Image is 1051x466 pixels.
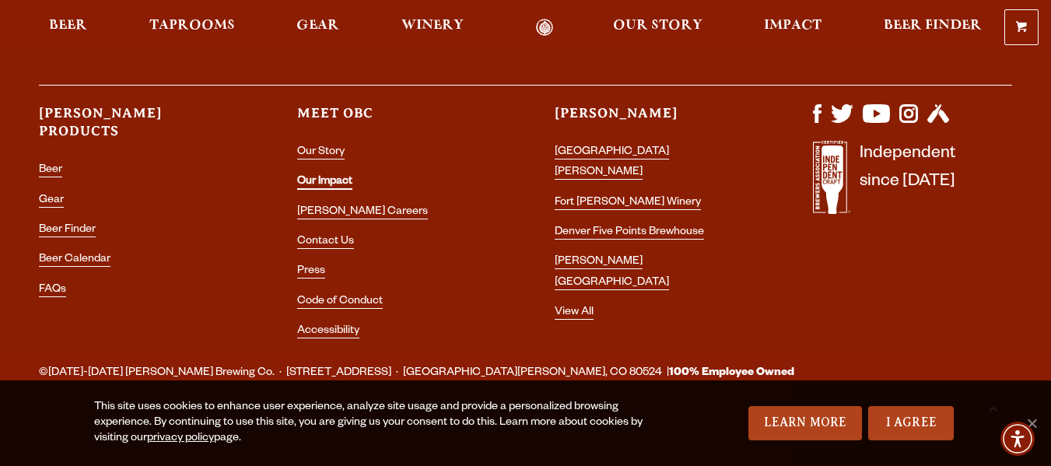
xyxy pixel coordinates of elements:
a: Visit us on X (formerly Twitter) [831,115,854,128]
a: Denver Five Points Brewhouse [555,226,704,240]
a: Gear [39,194,64,208]
a: Visit us on Facebook [813,115,822,128]
span: Taprooms [149,19,235,32]
a: [PERSON_NAME] Careers [297,206,428,219]
span: Beer [49,19,87,32]
a: Visit us on YouTube [863,115,889,128]
a: [PERSON_NAME] [GEOGRAPHIC_DATA] [555,256,669,289]
span: Beer Finder [884,19,982,32]
a: Our Impact [297,176,352,190]
a: [GEOGRAPHIC_DATA][PERSON_NAME] [555,146,669,180]
a: Taprooms [139,19,245,37]
a: Beer Finder [874,19,992,37]
a: I Agree [868,406,954,440]
a: Code of Conduct [297,296,383,309]
h3: [PERSON_NAME] [555,104,754,136]
p: Independent since [DATE] [860,141,955,222]
a: Beer Finder [39,224,96,237]
a: Press [297,265,325,279]
span: Our Story [613,19,702,32]
a: View All [555,307,594,320]
a: Contact Us [297,236,354,249]
span: Winery [401,19,464,32]
a: Visit us on Instagram [899,115,918,128]
span: ©[DATE]-[DATE] [PERSON_NAME] Brewing Co. · [STREET_ADDRESS] · [GEOGRAPHIC_DATA][PERSON_NAME], CO ... [39,363,794,384]
a: Our Story [603,19,713,37]
h3: Meet OBC [297,104,496,136]
a: Our Story [297,146,345,159]
a: Accessibility [297,325,359,338]
a: FAQs [39,284,66,297]
span: Impact [764,19,822,32]
a: Visit us on Untappd [927,115,950,128]
a: Beer Calendar [39,254,110,267]
h3: [PERSON_NAME] Products [39,104,238,154]
a: Beer [39,164,62,177]
a: Impact [754,19,832,37]
a: Beer [39,19,97,37]
a: Learn More [748,406,863,440]
a: Odell Home [516,19,574,37]
a: Fort [PERSON_NAME] Winery [555,197,701,210]
a: Winery [391,19,474,37]
a: Gear [286,19,349,37]
div: This site uses cookies to enhance user experience, analyze site usage and provide a personalized ... [94,400,678,447]
div: Accessibility Menu [1000,422,1035,456]
strong: 100% Employee Owned [669,367,794,380]
a: privacy policy [147,433,214,445]
span: Gear [296,19,339,32]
